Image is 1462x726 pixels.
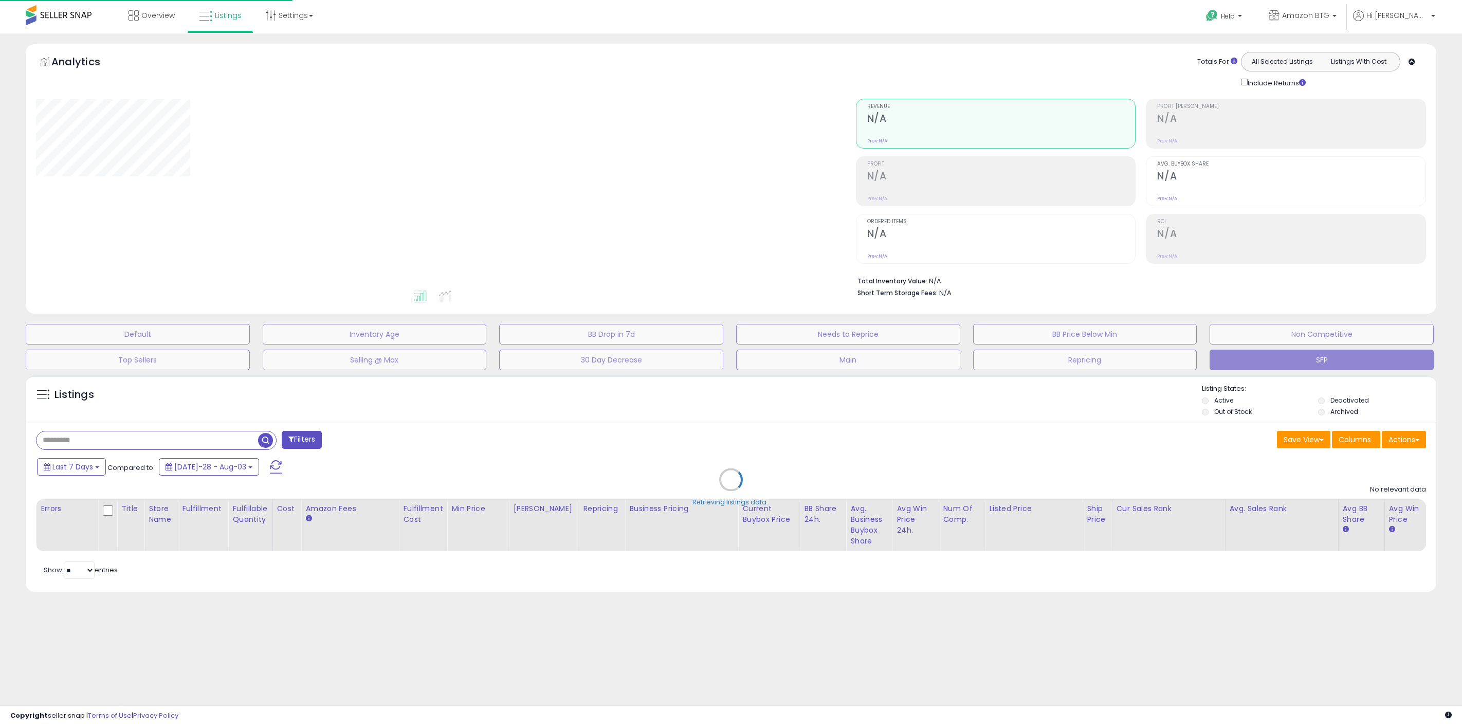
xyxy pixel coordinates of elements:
[857,277,927,285] b: Total Inventory Value:
[867,104,1136,110] span: Revenue
[51,55,120,71] h5: Analytics
[263,324,487,344] button: Inventory Age
[692,498,770,507] div: Retrieving listings data..
[499,350,723,370] button: 30 Day Decrease
[1197,57,1237,67] div: Totals For
[867,161,1136,167] span: Profit
[1205,9,1218,22] i: Get Help
[1157,138,1177,144] small: Prev: N/A
[499,324,723,344] button: BB Drop in 7d
[1157,253,1177,259] small: Prev: N/A
[1282,10,1329,21] span: Amazon BTG
[1157,104,1426,110] span: Profit [PERSON_NAME]
[736,350,960,370] button: Main
[1157,219,1426,225] span: ROI
[1198,2,1252,33] a: Help
[867,228,1136,242] h2: N/A
[141,10,175,21] span: Overview
[1366,10,1428,21] span: Hi [PERSON_NAME]
[867,138,887,144] small: Prev: N/A
[1320,55,1397,68] button: Listings With Cost
[973,324,1197,344] button: BB Price Below Min
[736,324,960,344] button: Needs to Reprice
[215,10,242,21] span: Listings
[867,253,887,259] small: Prev: N/A
[1157,170,1426,184] h2: N/A
[973,350,1197,370] button: Repricing
[1210,324,1434,344] button: Non Competitive
[1157,113,1426,126] h2: N/A
[1157,228,1426,242] h2: N/A
[857,274,1418,286] li: N/A
[867,195,887,202] small: Prev: N/A
[1157,161,1426,167] span: Avg. Buybox Share
[867,219,1136,225] span: Ordered Items
[939,288,952,298] span: N/A
[26,324,250,344] button: Default
[1353,10,1435,33] a: Hi [PERSON_NAME]
[867,113,1136,126] h2: N/A
[1210,350,1434,370] button: SFP
[1157,195,1177,202] small: Prev: N/A
[1221,12,1235,21] span: Help
[1233,77,1318,88] div: Include Returns
[263,350,487,370] button: Selling @ Max
[26,350,250,370] button: Top Sellers
[867,170,1136,184] h2: N/A
[857,288,938,297] b: Short Term Storage Fees:
[1244,55,1321,68] button: All Selected Listings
